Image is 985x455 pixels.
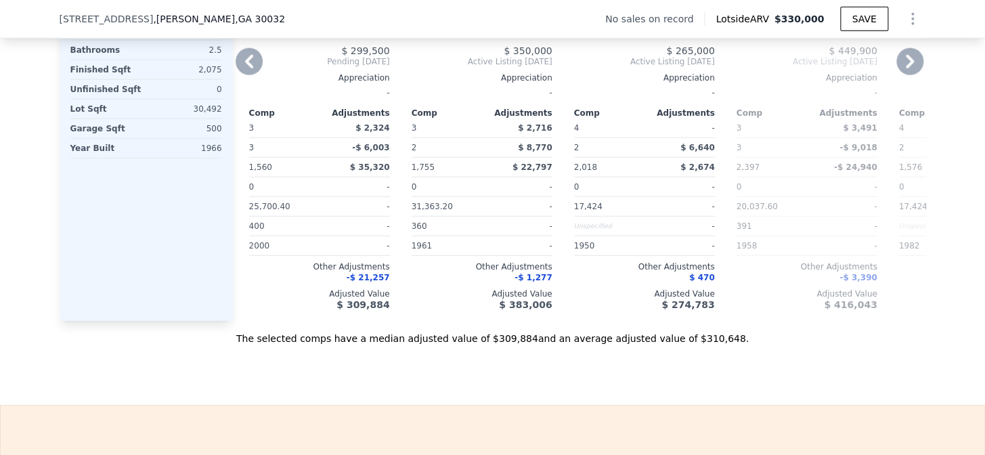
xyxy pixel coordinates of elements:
div: Other Adjustments [737,261,877,272]
div: Unspecified [899,217,967,236]
div: - [574,83,715,102]
div: 2000 [249,236,317,255]
div: Adjustments [644,108,715,118]
div: - [322,236,390,255]
div: 500 [149,119,222,138]
div: Comp [249,108,320,118]
span: 0 [899,182,904,192]
span: 3 [249,123,255,133]
span: Active Listing [DATE] [574,56,715,67]
span: $ 8,770 [518,143,552,152]
div: Bathrooms [70,41,144,60]
span: 31,363.20 [412,202,453,211]
div: Other Adjustments [574,261,715,272]
span: 1,576 [899,162,922,172]
div: Adjustments [482,108,552,118]
span: 3 [412,123,417,133]
span: $ 265,000 [666,45,714,56]
div: Garage Sqft [70,119,144,138]
span: $ 3,491 [843,123,877,133]
div: 2 [899,138,967,157]
div: Comp [737,108,807,118]
span: $ 299,500 [341,45,389,56]
div: - [485,217,552,236]
div: 1982 [899,236,967,255]
div: Appreciation [412,72,552,83]
span: $330,000 [774,14,825,24]
div: Finished Sqft [70,60,144,79]
span: $ 416,043 [824,299,877,310]
div: Appreciation [737,72,877,83]
span: -$ 21,257 [347,273,390,282]
div: - [485,236,552,255]
span: $ 22,797 [512,162,552,172]
div: Comp [412,108,482,118]
div: The selected comps have a median adjusted value of $309,884 and an average adjusted value of $310... [60,321,926,345]
div: Other Adjustments [249,261,390,272]
div: 3 [737,138,804,157]
div: Comp [899,108,969,118]
span: Lotside ARV [716,12,774,26]
span: 0 [737,182,742,192]
div: - [322,197,390,216]
span: $ 350,000 [504,45,552,56]
div: - [810,177,877,196]
div: Adjusted Value [737,288,877,299]
span: 25,700.40 [249,202,290,211]
span: Active Listing [DATE] [412,56,552,67]
span: 1,755 [412,162,435,172]
div: - [647,236,715,255]
span: 1,560 [249,162,272,172]
div: - [810,217,877,236]
span: -$ 24,940 [834,162,877,172]
span: 20,037.60 [737,202,778,211]
div: - [249,83,390,102]
span: -$ 9,018 [839,143,877,152]
span: 0 [412,182,417,192]
div: 2 [412,138,479,157]
span: 391 [737,221,752,231]
span: 4 [899,123,904,133]
span: 3 [737,123,742,133]
div: - [647,217,715,236]
div: Adjusted Value [574,288,715,299]
span: -$ 3,390 [839,273,877,282]
div: Other Adjustments [412,261,552,272]
div: - [485,197,552,216]
div: - [647,118,715,137]
span: 2,397 [737,162,760,172]
span: , [PERSON_NAME] [153,12,285,26]
div: 1961 [412,236,479,255]
div: 30,492 [149,100,222,118]
div: - [810,197,877,216]
span: [STREET_ADDRESS] [60,12,154,26]
span: $ 2,324 [355,123,389,133]
button: SAVE [840,7,888,31]
span: 4 [574,123,579,133]
div: Lot Sqft [70,100,144,118]
div: Year Built [70,139,144,158]
span: 0 [574,182,579,192]
div: - [322,177,390,196]
div: - [412,83,552,102]
div: Unfinished Sqft [70,80,144,99]
div: - [737,83,877,102]
div: - [647,177,715,196]
span: 400 [249,221,265,231]
span: $ 449,900 [829,45,877,56]
div: - [485,177,552,196]
div: Unspecified [574,217,642,236]
div: Adjustments [320,108,390,118]
span: 17,424 [574,202,603,211]
button: Show Options [899,5,926,32]
div: 2 [574,138,642,157]
span: $ 470 [689,273,715,282]
div: - [810,236,877,255]
div: 2,075 [149,60,222,79]
div: Adjusted Value [249,288,390,299]
span: 0 [249,182,255,192]
div: Adjusted Value [412,288,552,299]
div: 2.5 [149,41,222,60]
span: Active Listing [DATE] [737,56,877,67]
div: 1958 [737,236,804,255]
